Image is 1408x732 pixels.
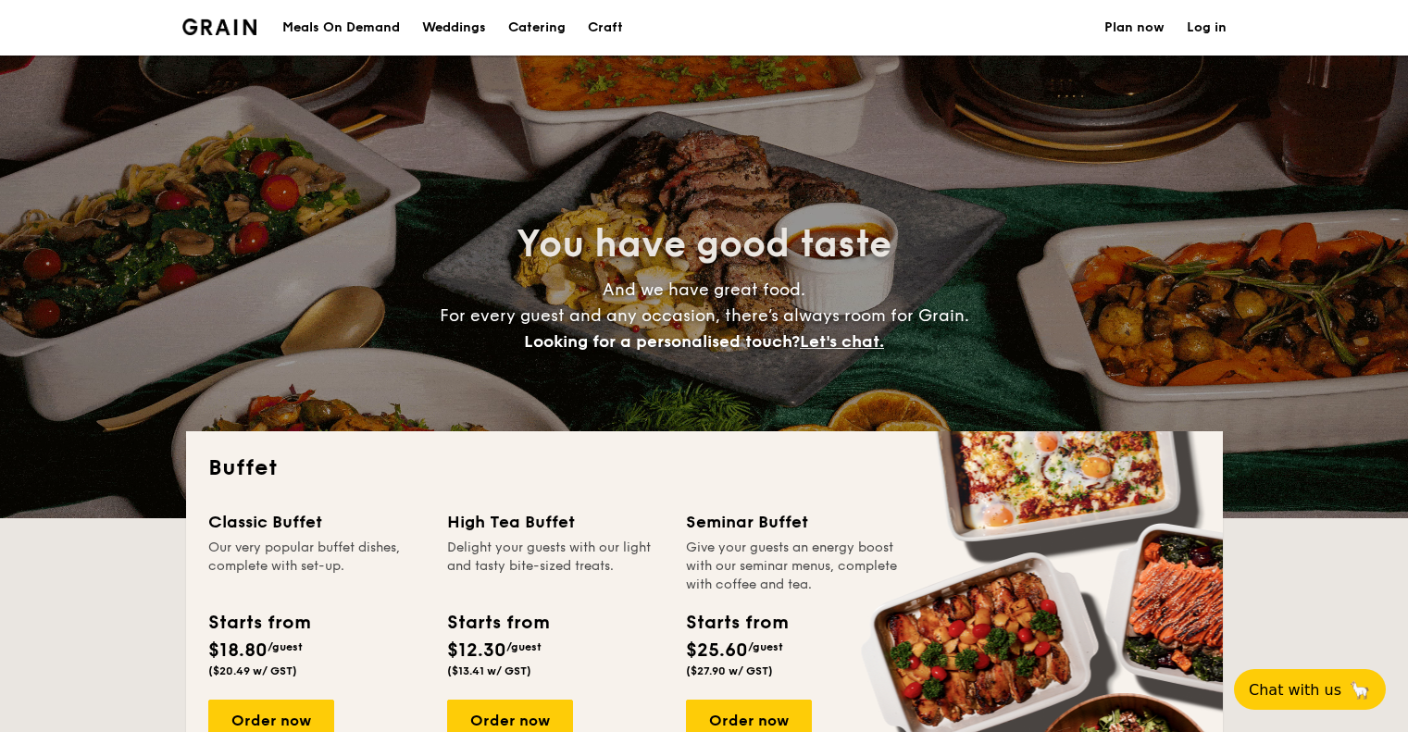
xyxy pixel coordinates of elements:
[182,19,257,35] a: Logotype
[440,279,969,352] span: And we have great food. For every guest and any occasion, there’s always room for Grain.
[208,664,297,677] span: ($20.49 w/ GST)
[208,639,268,662] span: $18.80
[447,509,664,535] div: High Tea Buffet
[208,509,425,535] div: Classic Buffet
[1234,669,1386,710] button: Chat with us🦙
[208,539,425,594] div: Our very popular buffet dishes, complete with set-up.
[1349,679,1371,701] span: 🦙
[686,509,903,535] div: Seminar Buffet
[447,639,506,662] span: $12.30
[686,609,787,637] div: Starts from
[208,609,309,637] div: Starts from
[268,640,303,653] span: /guest
[447,609,548,637] div: Starts from
[517,222,891,267] span: You have good taste
[1249,681,1341,699] span: Chat with us
[686,664,773,677] span: ($27.90 w/ GST)
[447,664,531,677] span: ($13.41 w/ GST)
[686,539,903,594] div: Give your guests an energy boost with our seminar menus, complete with coffee and tea.
[800,331,884,352] span: Let's chat.
[524,331,800,352] span: Looking for a personalised touch?
[447,539,664,594] div: Delight your guests with our light and tasty bite-sized treats.
[748,640,783,653] span: /guest
[182,19,257,35] img: Grain
[506,640,542,653] span: /guest
[208,453,1201,483] h2: Buffet
[686,639,748,662] span: $25.60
